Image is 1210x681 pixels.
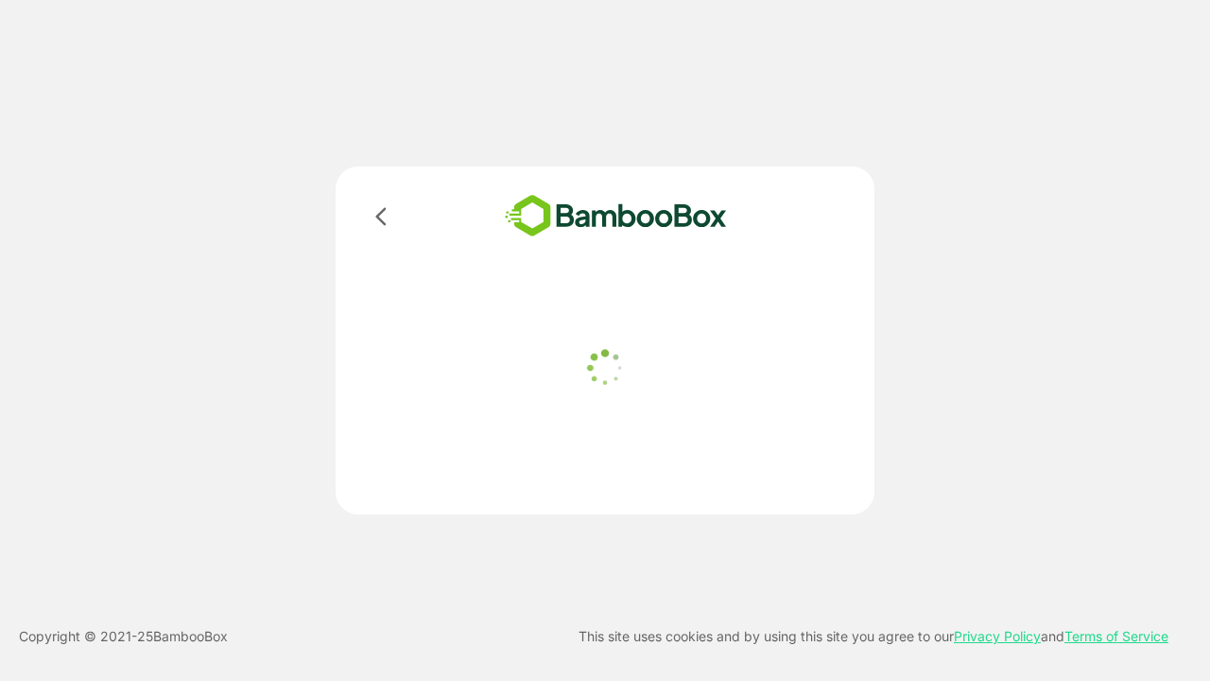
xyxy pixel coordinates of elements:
p: Copyright © 2021- 25 BambooBox [19,625,228,648]
p: This site uses cookies and by using this site you agree to our and [579,625,1168,648]
img: bamboobox [477,189,754,243]
a: Terms of Service [1064,628,1168,644]
img: loader [581,344,629,392]
a: Privacy Policy [954,628,1041,644]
